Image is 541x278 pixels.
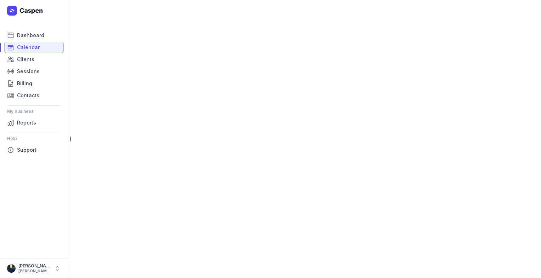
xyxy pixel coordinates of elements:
[17,146,36,154] span: Support
[7,106,61,117] div: My business
[17,91,39,100] span: Contacts
[17,55,34,64] span: Clients
[18,263,51,269] div: [PERSON_NAME]
[17,118,36,127] span: Reports
[17,31,44,40] span: Dashboard
[7,264,16,273] img: User profile image
[7,133,61,144] div: Help
[17,43,40,52] span: Calendar
[18,269,51,274] div: [PERSON_NAME][EMAIL_ADDRESS][DOMAIN_NAME][PERSON_NAME]
[17,79,32,88] span: Billing
[17,67,40,76] span: Sessions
